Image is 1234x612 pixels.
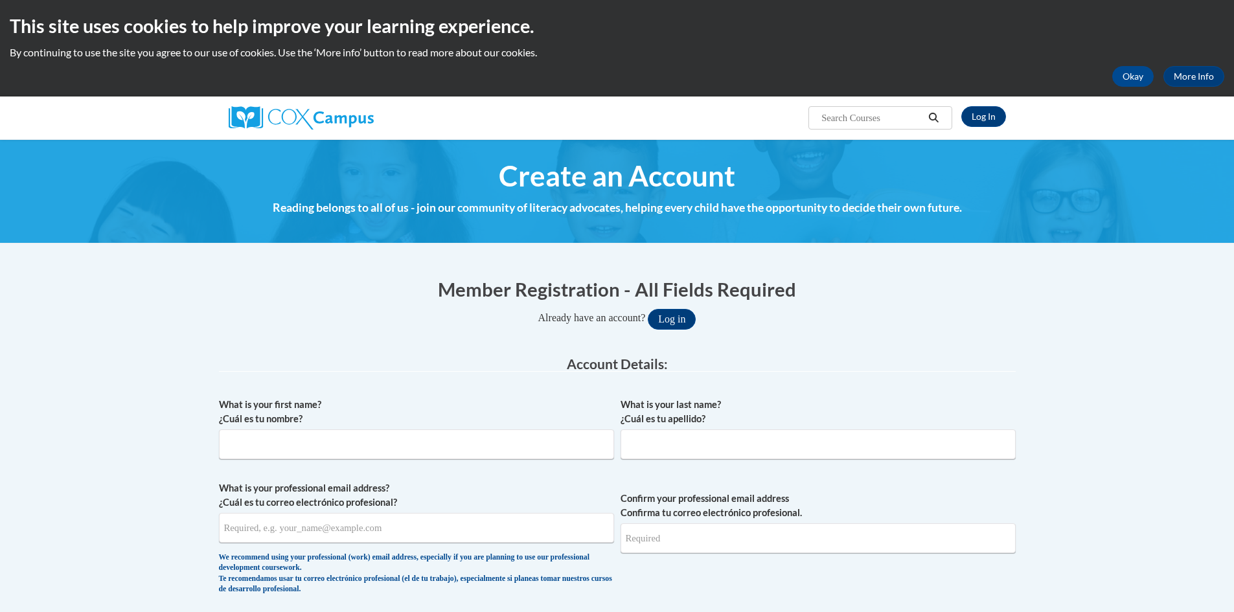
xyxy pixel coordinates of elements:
span: Already have an account? [538,312,646,323]
span: Create an Account [499,159,735,193]
input: Metadata input [621,429,1016,459]
input: Metadata input [219,429,614,459]
h1: Member Registration - All Fields Required [219,276,1016,302]
input: Required [621,523,1016,553]
p: By continuing to use the site you agree to our use of cookies. Use the ‘More info’ button to read... [10,45,1224,60]
h4: Reading belongs to all of us - join our community of literacy advocates, helping every child have... [219,199,1016,216]
label: What is your professional email address? ¿Cuál es tu correo electrónico profesional? [219,481,614,510]
button: Search [924,110,943,126]
label: Confirm your professional email address Confirma tu correo electrónico profesional. [621,492,1016,520]
img: Cox Campus [229,106,374,130]
h2: This site uses cookies to help improve your learning experience. [10,13,1224,39]
div: We recommend using your professional (work) email address, especially if you are planning to use ... [219,552,614,595]
a: Log In [961,106,1006,127]
button: Okay [1112,66,1154,87]
button: Log in [648,309,696,330]
input: Search Courses [820,110,924,126]
span: Account Details: [567,356,668,372]
label: What is your last name? ¿Cuál es tu apellido? [621,398,1016,426]
input: Metadata input [219,513,614,543]
a: More Info [1163,66,1224,87]
label: What is your first name? ¿Cuál es tu nombre? [219,398,614,426]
